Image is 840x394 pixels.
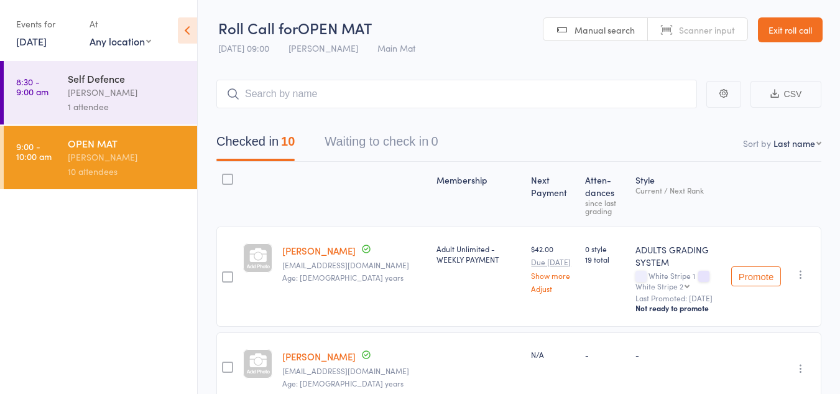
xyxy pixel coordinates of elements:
div: - [585,349,625,360]
div: Membership [432,167,527,221]
small: Madisonclarke@y7mail.com [282,367,427,375]
div: White Stripe 2 [635,282,683,290]
div: Atten­dances [580,167,630,221]
span: 19 total [585,254,625,265]
span: Manual search [575,24,635,36]
a: Exit roll call [758,17,823,42]
button: CSV [750,81,821,108]
div: OPEN MAT [68,136,187,150]
div: Not ready to promote [635,303,721,313]
small: Due [DATE] [531,258,575,266]
div: - [635,349,721,360]
div: At [90,14,151,34]
div: Style [630,167,726,221]
time: 9:00 - 10:00 am [16,141,52,161]
div: Self Defence [68,72,187,85]
div: Current / Next Rank [635,186,721,194]
button: Checked in10 [216,128,295,161]
div: ADULTS GRADING SYSTEM [635,243,721,268]
a: [PERSON_NAME] [282,244,356,257]
div: [PERSON_NAME] [68,85,187,100]
a: Adjust [531,284,575,293]
input: Search by name [216,80,697,108]
span: Main Mat [377,42,415,54]
div: since last grading [585,199,625,215]
label: Sort by [743,137,771,149]
span: Roll Call for [218,17,298,38]
time: 8:30 - 9:00 am [16,77,48,96]
button: Waiting to check in0 [325,128,438,161]
div: 0 [431,134,438,148]
span: Age: [DEMOGRAPHIC_DATA] years [282,272,404,283]
div: Events for [16,14,77,34]
span: Age: [DEMOGRAPHIC_DATA] years [282,378,404,388]
div: Next Payment [526,167,579,221]
a: 8:30 -9:00 amSelf Defence[PERSON_NAME]1 attendee [4,61,197,124]
div: Last name [773,137,815,149]
div: White Stripe 1 [635,271,721,290]
div: 10 [281,134,295,148]
div: 10 attendees [68,164,187,179]
div: $42.00 [531,243,575,293]
span: 0 style [585,243,625,254]
div: Any location [90,34,151,48]
div: N/A [531,349,575,360]
a: [PERSON_NAME] [282,350,356,363]
span: [PERSON_NAME] [288,42,358,54]
span: OPEN MAT [298,17,372,38]
div: Adult Unlimited - WEEKLY PAYMENT [436,243,522,265]
div: 1 attendee [68,100,187,114]
span: Scanner input [679,24,735,36]
a: 9:00 -10:00 amOPEN MAT[PERSON_NAME]10 attendees [4,126,197,189]
div: [PERSON_NAME] [68,150,187,164]
a: Show more [531,271,575,279]
a: [DATE] [16,34,47,48]
small: Last Promoted: [DATE] [635,294,721,303]
span: [DATE] 09:00 [218,42,269,54]
small: Kaleb.baxter29@gmail.com [282,261,427,270]
button: Promote [731,266,781,286]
